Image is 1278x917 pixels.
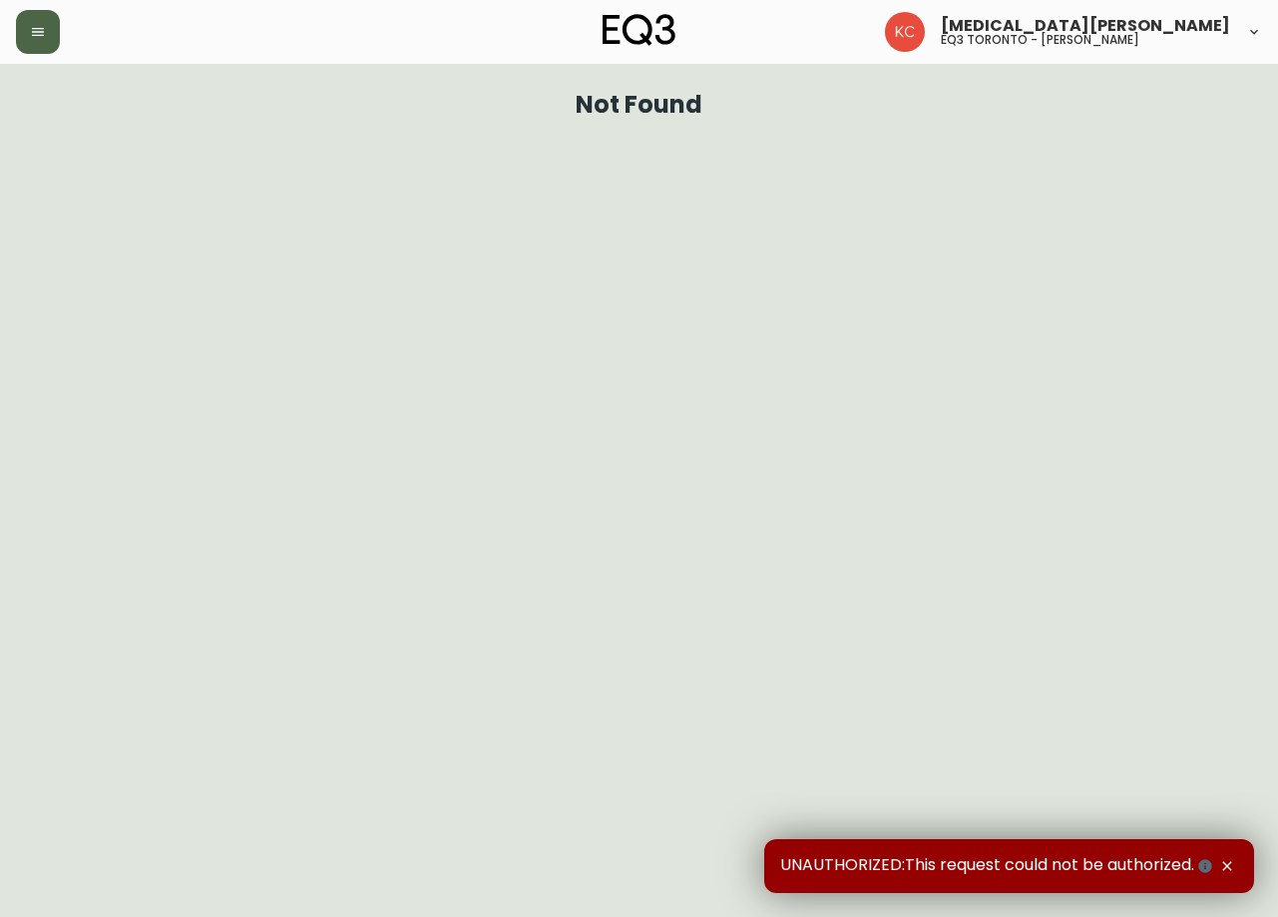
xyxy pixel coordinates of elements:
h1: Not Found [576,96,702,114]
span: UNAUTHORIZED:This request could not be authorized. [780,855,1216,877]
img: logo [603,14,676,46]
h5: eq3 toronto - [PERSON_NAME] [941,34,1139,46]
span: [MEDICAL_DATA][PERSON_NAME] [941,18,1230,34]
img: 6487344ffbf0e7f3b216948508909409 [885,12,925,52]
